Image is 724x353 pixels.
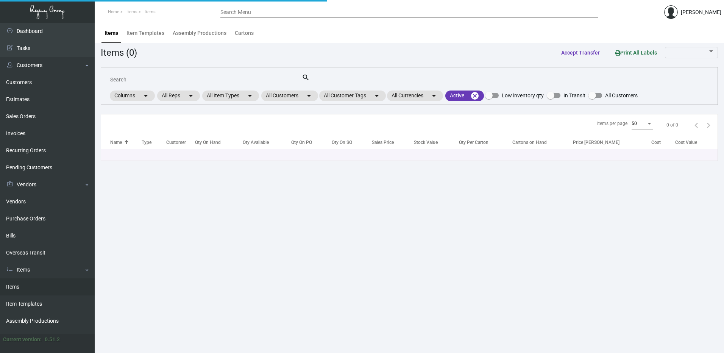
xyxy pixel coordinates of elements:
div: Qty Per Carton [459,139,512,146]
div: Cartons on Hand [512,139,547,146]
span: 50 [632,121,637,126]
mat-chip: All Customers [261,91,318,101]
div: Type [142,139,151,146]
button: Print All Labels [609,45,663,59]
div: 0.51.2 [45,336,60,344]
div: Name [110,139,122,146]
div: Qty On Hand [195,139,243,146]
mat-chip: All Customer Tags [319,91,386,101]
mat-icon: arrow_drop_down [372,91,381,100]
div: Cost [651,139,675,146]
div: Cost Value [675,139,718,146]
span: All Customers [605,91,638,100]
div: Sales Price [372,139,414,146]
div: Items (0) [101,46,137,59]
button: Accept Transfer [555,46,606,59]
div: 0 of 0 [666,122,678,128]
span: Accept Transfer [561,50,600,56]
div: Qty On SO [332,139,372,146]
div: Price [PERSON_NAME] [573,139,619,146]
div: Qty On Hand [195,139,221,146]
span: Home [108,9,119,14]
div: Qty On PO [291,139,312,146]
mat-icon: arrow_drop_down [304,91,314,100]
mat-icon: arrow_drop_down [429,91,438,100]
div: Qty Available [243,139,291,146]
mat-icon: arrow_drop_down [186,91,195,100]
div: Name [110,139,142,146]
mat-icon: arrow_drop_down [245,91,254,100]
mat-chip: All Item Types [202,91,259,101]
mat-select: Items per page: [632,121,653,127]
div: Qty Available [243,139,269,146]
div: Items [105,29,118,37]
div: Cost [651,139,661,146]
div: Qty On SO [332,139,352,146]
mat-icon: arrow_drop_down [141,91,150,100]
mat-icon: search [302,73,310,82]
mat-chip: All Reps [157,91,200,101]
div: Qty Per Carton [459,139,488,146]
div: Cartons on Hand [512,139,573,146]
div: Type [142,139,166,146]
span: Items [126,9,137,14]
div: [PERSON_NAME] [681,8,721,16]
button: Next page [702,119,715,131]
img: admin@bootstrapmaster.com [664,5,678,19]
div: Assembly Productions [173,29,226,37]
span: Items [145,9,156,14]
span: In Transit [563,91,585,100]
th: Customer [166,136,195,149]
button: Previous page [690,119,702,131]
div: Cartons [235,29,254,37]
div: Item Templates [126,29,164,37]
mat-icon: cancel [470,91,479,100]
div: Sales Price [372,139,394,146]
div: Items per page: [597,120,629,127]
mat-chip: Columns [110,91,155,101]
mat-chip: Active [445,91,484,101]
span: Low inventory qty [502,91,544,100]
div: Stock Value [414,139,459,146]
div: Current version: [3,336,42,344]
mat-chip: All Currencies [387,91,443,101]
div: Price [PERSON_NAME] [573,139,651,146]
div: Stock Value [414,139,438,146]
div: Cost Value [675,139,697,146]
div: Qty On PO [291,139,332,146]
span: Print All Labels [615,50,657,56]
